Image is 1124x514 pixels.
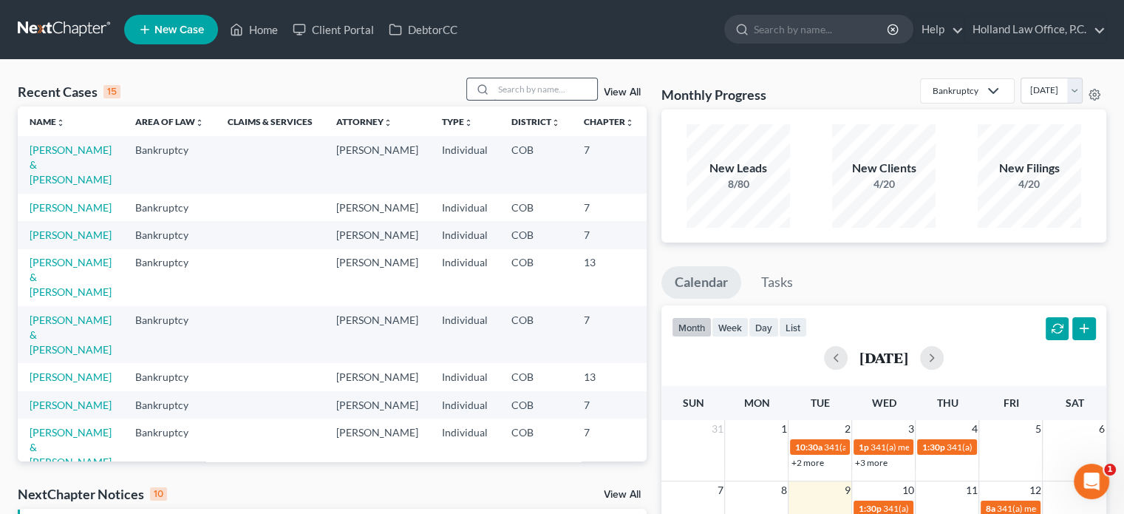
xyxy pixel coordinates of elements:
[748,266,806,299] a: Tasks
[572,194,646,221] td: 7
[687,177,790,192] div: 8/80
[464,118,473,127] i: unfold_more
[430,136,500,193] td: Individual
[324,249,430,306] td: [PERSON_NAME]
[1104,464,1116,476] span: 1
[324,221,430,248] td: [PERSON_NAME]
[30,399,112,411] a: [PERSON_NAME]
[572,391,646,419] td: 7
[1033,420,1042,438] span: 5
[123,306,216,363] td: Bankruptcy
[384,118,392,127] i: unfold_more
[754,16,889,43] input: Search by name...
[442,116,473,127] a: Typeunfold_more
[604,87,641,98] a: View All
[823,442,1044,453] span: 341(a) meeting for [PERSON_NAME] & [PERSON_NAME]
[494,78,597,100] input: Search by name...
[946,442,1089,453] span: 341(a) meeting for [PERSON_NAME]
[779,481,788,499] span: 8
[965,16,1106,43] a: Holland Law Office, P.C.
[135,116,204,127] a: Area of Lawunfold_more
[1097,420,1106,438] span: 6
[572,136,646,193] td: 7
[1003,396,1018,409] span: Fri
[709,420,724,438] span: 31
[584,116,634,127] a: Chapterunfold_more
[123,249,216,306] td: Bankruptcy
[682,396,704,409] span: Sun
[936,396,958,409] span: Thu
[430,419,500,476] td: Individual
[30,314,112,356] a: [PERSON_NAME] & [PERSON_NAME]
[572,363,646,390] td: 13
[672,317,712,337] button: month
[500,194,572,221] td: COB
[150,487,167,501] div: 10
[18,485,167,503] div: NextChapter Notices
[500,136,572,193] td: COB
[324,391,430,419] td: [PERSON_NAME]
[964,481,978,499] span: 11
[324,194,430,221] td: [PERSON_NAME]
[500,221,572,248] td: COB
[749,317,779,337] button: day
[794,442,822,453] span: 10:30a
[858,503,881,514] span: 1:30p
[871,396,896,409] span: Wed
[922,442,944,453] span: 1:30p
[381,16,465,43] a: DebtorCC
[661,266,741,299] a: Calendar
[430,306,500,363] td: Individual
[854,457,887,468] a: +3 more
[978,160,1081,177] div: New Filings
[933,84,978,97] div: Bankruptcy
[222,16,285,43] a: Home
[324,419,430,476] td: [PERSON_NAME]
[123,419,216,476] td: Bankruptcy
[842,420,851,438] span: 2
[324,363,430,390] td: [PERSON_NAME]
[842,481,851,499] span: 9
[646,249,717,306] td: 22-14148
[500,419,572,476] td: COB
[882,503,1025,514] span: 341(a) meeting for [PERSON_NAME]
[30,143,112,186] a: [PERSON_NAME] & [PERSON_NAME]
[572,249,646,306] td: 13
[511,116,560,127] a: Districtunfold_more
[430,249,500,306] td: Individual
[30,256,112,298] a: [PERSON_NAME] & [PERSON_NAME]
[500,391,572,419] td: COB
[500,363,572,390] td: COB
[978,177,1081,192] div: 4/20
[1027,481,1042,499] span: 12
[859,350,908,365] h2: [DATE]
[551,118,560,127] i: unfold_more
[572,221,646,248] td: 7
[646,391,717,419] td: 25-10740
[123,221,216,248] td: Bankruptcy
[30,229,112,241] a: [PERSON_NAME]
[30,371,112,383] a: [PERSON_NAME]
[811,396,830,409] span: Tue
[195,118,204,127] i: unfold_more
[324,136,430,193] td: [PERSON_NAME]
[500,306,572,363] td: COB
[715,481,724,499] span: 7
[870,442,1091,453] span: 341(a) meeting for [PERSON_NAME] & [PERSON_NAME]
[832,177,936,192] div: 4/20
[1074,464,1109,499] iframe: Intercom live chat
[56,118,65,127] i: unfold_more
[216,106,324,136] th: Claims & Services
[900,481,915,499] span: 10
[906,420,915,438] span: 3
[30,201,112,214] a: [PERSON_NAME]
[123,136,216,193] td: Bankruptcy
[18,83,120,101] div: Recent Cases
[430,363,500,390] td: Individual
[604,490,641,500] a: View All
[154,24,204,35] span: New Case
[646,136,717,193] td: 25-12932
[572,306,646,363] td: 7
[646,363,717,390] td: 25-14085
[661,86,766,104] h3: Monthly Progress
